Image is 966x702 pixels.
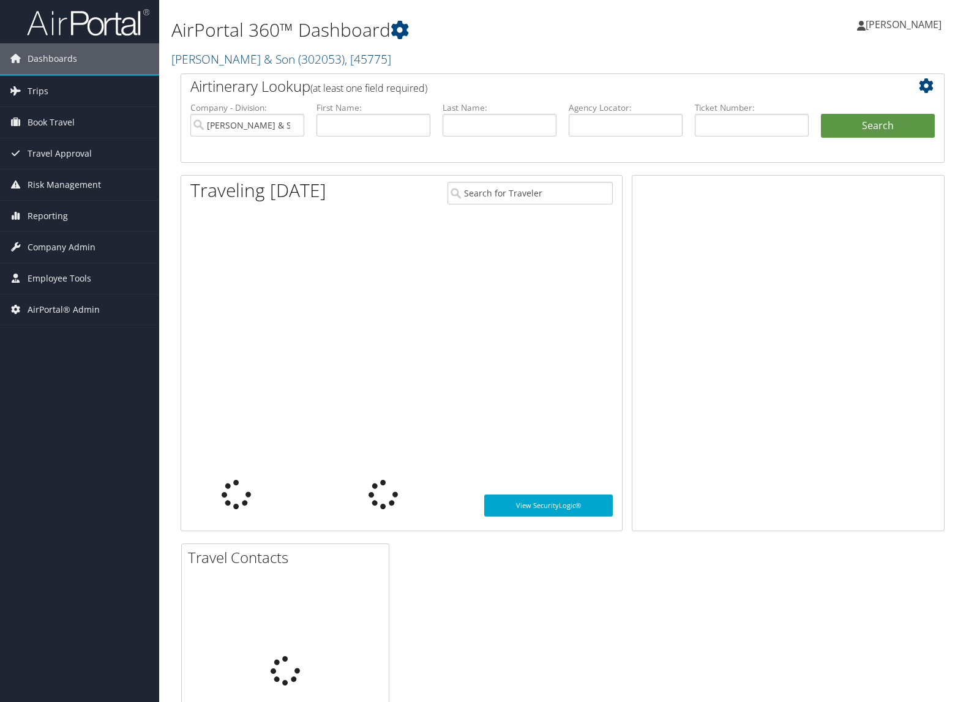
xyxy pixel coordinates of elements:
[443,102,556,114] label: Last Name:
[28,232,95,263] span: Company Admin
[447,182,613,204] input: Search for Traveler
[28,43,77,74] span: Dashboards
[28,170,101,200] span: Risk Management
[569,102,683,114] label: Agency Locator:
[298,51,345,67] span: ( 302053 )
[171,51,391,67] a: [PERSON_NAME] & Son
[28,294,100,325] span: AirPortal® Admin
[171,17,693,43] h1: AirPortal 360™ Dashboard
[188,547,389,568] h2: Travel Contacts
[190,102,304,114] label: Company - Division:
[857,6,954,43] a: [PERSON_NAME]
[28,138,92,169] span: Travel Approval
[821,114,935,138] button: Search
[484,495,613,517] a: View SecurityLogic®
[310,81,427,95] span: (at least one field required)
[28,107,75,138] span: Book Travel
[190,76,871,97] h2: Airtinerary Lookup
[28,76,48,106] span: Trips
[190,177,326,203] h1: Traveling [DATE]
[28,201,68,231] span: Reporting
[28,263,91,294] span: Employee Tools
[27,8,149,37] img: airportal-logo.png
[695,102,809,114] label: Ticket Number:
[345,51,391,67] span: , [ 45775 ]
[316,102,430,114] label: First Name:
[866,18,942,31] span: [PERSON_NAME]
